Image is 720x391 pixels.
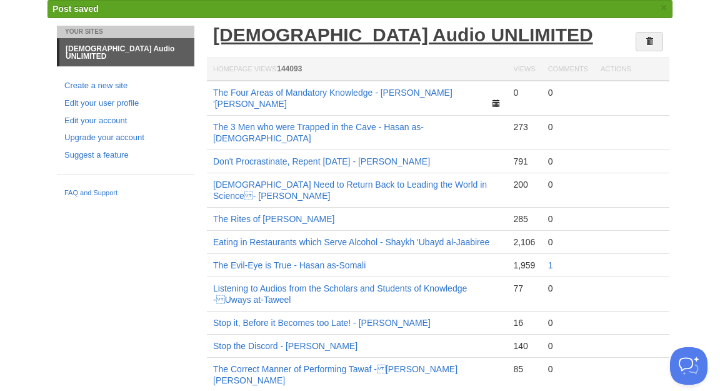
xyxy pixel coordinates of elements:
a: 1 [548,260,553,270]
a: Listening to Audios from the Scholars and Students of Knowledge - Uways at-Taweel [213,283,467,305]
div: 0 [548,213,588,225]
div: 0 [548,317,588,328]
a: The Correct Manner of Performing Tawaf - [PERSON_NAME] [PERSON_NAME] [213,364,457,385]
div: 0 [548,179,588,190]
th: Comments [542,58,594,81]
div: 2,106 [513,236,535,248]
a: Edit your user profile [64,97,187,110]
div: 77 [513,283,535,294]
th: Views [507,58,541,81]
iframe: Help Scout Beacon - Open [670,347,707,385]
a: The Rites of [PERSON_NAME] [213,214,335,224]
div: 140 [513,340,535,352]
div: 0 [548,283,588,294]
th: Actions [594,58,669,81]
div: 85 [513,363,535,375]
a: [DEMOGRAPHIC_DATA] Need to Return Back to Leading the World in Science - [PERSON_NAME] [213,180,487,201]
div: 273 [513,121,535,133]
li: Your Sites [57,26,194,38]
a: The Four Areas of Mandatory Knowledge - [PERSON_NAME] '[PERSON_NAME] [213,88,452,109]
div: 0 [548,340,588,352]
a: [DEMOGRAPHIC_DATA] Audio UNLIMITED [59,39,194,66]
div: 285 [513,213,535,225]
a: The 3 Men who were Trapped in the Cave - Hasan as-[DEMOGRAPHIC_DATA] [213,122,424,143]
a: Create a new site [64,79,187,93]
a: FAQ and Support [64,188,187,199]
div: 0 [548,236,588,248]
div: 0 [548,121,588,133]
a: Suggest a feature [64,149,187,162]
div: 0 [513,87,535,98]
a: Stop it, Before it Becomes too Late! - [PERSON_NAME] [213,318,431,328]
span: 144093 [277,64,302,73]
a: Don't Procrastinate, Repent [DATE] - [PERSON_NAME] [213,156,430,166]
a: Edit your account [64,114,187,128]
span: Post saved [52,4,99,14]
div: 1,959 [513,260,535,271]
a: Upgrade your account [64,131,187,145]
div: 0 [548,363,588,375]
a: Stop the Discord - [PERSON_NAME] [213,341,357,351]
a: The Evil-Eye is True - Hasan as-Somali [213,260,366,270]
div: 16 [513,317,535,328]
div: 0 [548,87,588,98]
th: Homepage Views [207,58,507,81]
a: [DEMOGRAPHIC_DATA] Audio UNLIMITED [213,24,593,45]
div: 791 [513,156,535,167]
div: 200 [513,179,535,190]
a: Eating in Restaurants which Serve Alcohol - Shaykh 'Ubayd al-Jaabiree [213,237,489,247]
div: 0 [548,156,588,167]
